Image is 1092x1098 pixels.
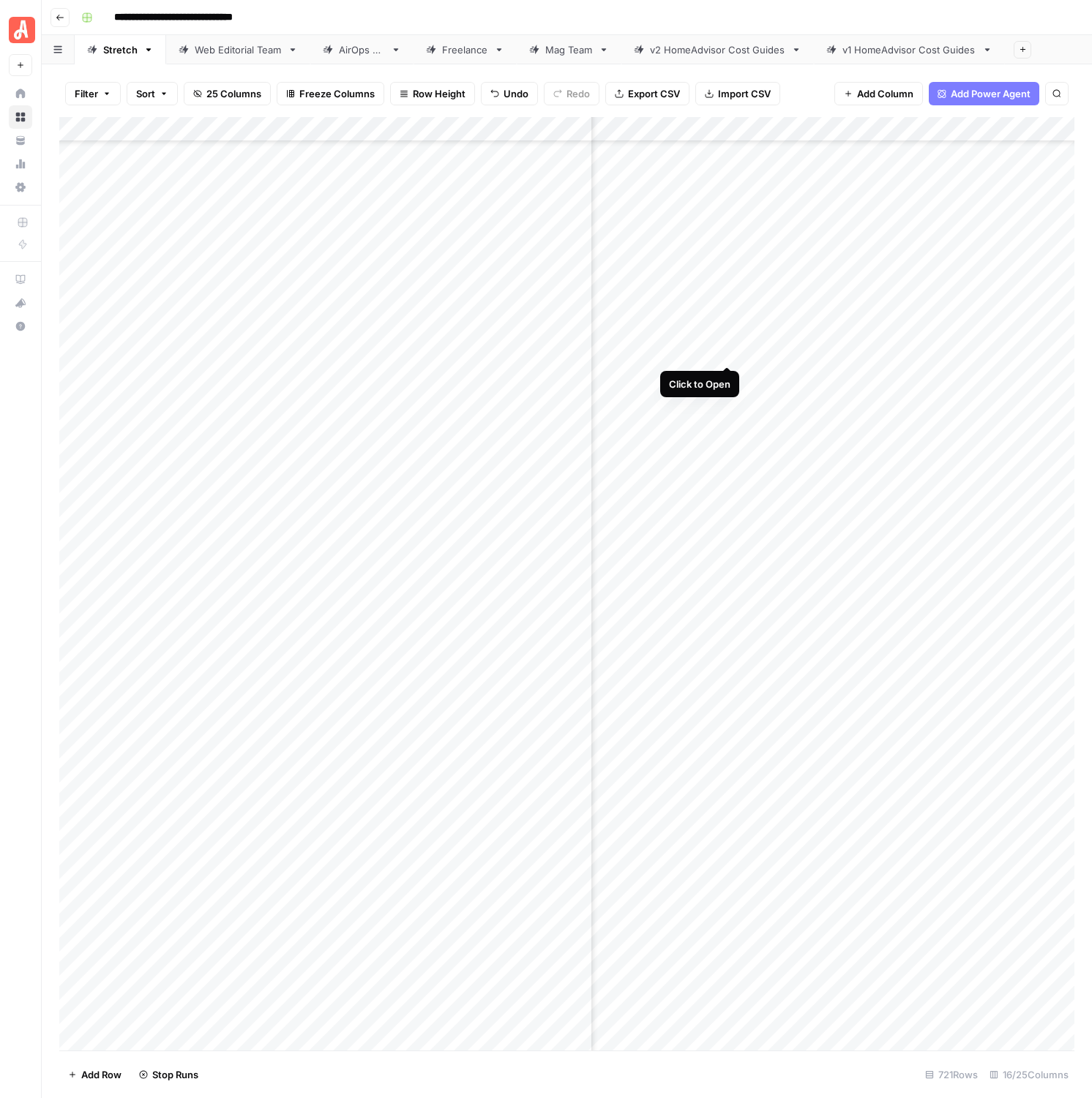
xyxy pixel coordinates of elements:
[566,86,590,101] span: Redo
[184,82,271,105] button: 25 Columns
[9,268,32,291] a: AirOps Academy
[857,86,913,101] span: Add Column
[299,86,375,101] span: Freeze Columns
[621,35,814,64] a: v2 HomeAdvisor Cost Guides
[152,1067,198,1082] span: Stop Runs
[545,42,593,57] div: Mag Team
[442,42,488,57] div: Freelance
[65,82,121,105] button: Filter
[650,42,785,57] div: v2 HomeAdvisor Cost Guides
[842,42,976,57] div: v1 HomeAdvisor Cost Guides
[413,86,465,101] span: Row Height
[166,35,310,64] a: Web Editorial Team
[628,86,680,101] span: Export CSV
[310,35,414,64] a: AirOps QA
[414,35,517,64] a: Freelance
[951,86,1031,101] span: Add Power Agent
[605,82,689,105] button: Export CSV
[339,42,385,57] div: AirOps QA
[136,86,155,101] span: Sort
[9,291,32,315] button: What's new?
[919,1063,984,1086] div: 721 Rows
[9,129,32,152] a: Your Data
[9,17,35,43] img: Angi Logo
[127,82,178,105] button: Sort
[718,86,771,101] span: Import CSV
[9,105,32,129] a: Browse
[9,315,32,338] button: Help + Support
[834,82,923,105] button: Add Column
[984,1063,1074,1086] div: 16/25 Columns
[75,35,166,64] a: Stretch
[390,82,475,105] button: Row Height
[669,377,730,391] div: Click to Open
[130,1063,207,1086] button: Stop Runs
[9,82,32,105] a: Home
[277,82,384,105] button: Freeze Columns
[59,1063,130,1086] button: Add Row
[929,82,1039,105] button: Add Power Agent
[517,35,621,64] a: Mag Team
[206,86,261,101] span: 25 Columns
[9,176,32,199] a: Settings
[103,42,138,57] div: Stretch
[504,86,528,101] span: Undo
[81,1067,121,1082] span: Add Row
[195,42,282,57] div: Web Editorial Team
[695,82,780,105] button: Import CSV
[9,152,32,176] a: Usage
[75,86,98,101] span: Filter
[9,12,32,48] button: Workspace: Angi
[481,82,538,105] button: Undo
[10,292,31,314] div: What's new?
[544,82,599,105] button: Redo
[814,35,1005,64] a: v1 HomeAdvisor Cost Guides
